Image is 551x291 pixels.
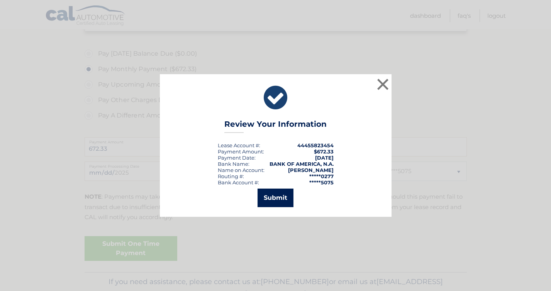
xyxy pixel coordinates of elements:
[218,173,244,179] div: Routing #:
[218,161,249,167] div: Bank Name:
[218,167,264,173] div: Name on Account:
[218,155,256,161] div: :
[315,155,334,161] span: [DATE]
[297,142,334,148] strong: 44455823454
[288,167,334,173] strong: [PERSON_NAME]
[218,142,260,148] div: Lease Account #:
[314,148,334,155] span: $672.33
[218,179,259,185] div: Bank Account #:
[375,77,391,92] button: ×
[218,155,254,161] span: Payment Date
[258,189,293,207] button: Submit
[218,148,264,155] div: Payment Amount:
[224,119,327,133] h3: Review Your Information
[270,161,334,167] strong: BANK OF AMERICA, N.A.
